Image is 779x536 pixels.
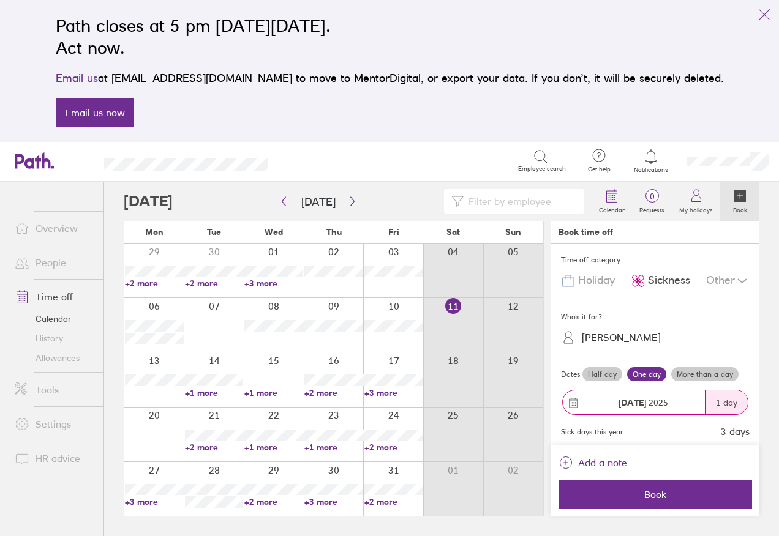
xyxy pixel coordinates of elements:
[185,442,244,453] a: +2 more
[619,397,646,408] strong: [DATE]
[244,387,303,398] a: +1 more
[5,348,103,368] a: Allowances
[631,166,671,174] span: Notifications
[582,367,622,382] label: Half day
[388,227,399,237] span: Fri
[304,442,363,453] a: +1 more
[632,192,672,201] span: 0
[726,203,755,214] label: Book
[56,98,134,127] a: Email us now
[265,227,283,237] span: Wed
[706,269,750,292] div: Other
[304,387,363,398] a: +2 more
[364,387,423,398] a: +3 more
[561,251,750,269] div: Time off category
[56,70,724,87] p: at [EMAIL_ADDRESS][DOMAIN_NAME] to move to MentorDigital, or export your data. If you don’t, it w...
[561,428,623,436] div: Sick days this year
[364,496,423,507] a: +2 more
[672,203,720,214] label: My holidays
[578,453,627,472] span: Add a note
[301,155,332,166] div: Search
[185,387,244,398] a: +1 more
[632,203,672,214] label: Requests
[567,489,743,500] span: Book
[518,165,566,173] span: Employee search
[5,250,103,275] a: People
[207,227,221,237] span: Tue
[446,227,460,237] span: Sat
[619,398,668,408] span: 2025
[364,442,423,453] a: +2 more
[705,390,748,414] div: 1 day
[326,227,342,237] span: Thu
[244,442,303,453] a: +1 more
[125,496,184,507] a: +3 more
[244,496,303,507] a: +2 more
[185,278,244,289] a: +2 more
[559,480,752,509] button: Book
[5,329,103,348] a: History
[5,412,103,436] a: Settings
[5,378,103,402] a: Tools
[720,182,759,221] a: Book
[559,227,613,237] div: Book time off
[559,453,627,472] button: Add a note
[5,309,103,329] a: Calendar
[627,367,666,382] label: One day
[5,446,103,471] a: HR advice
[561,384,750,421] button: [DATE] 20251 day
[672,182,720,221] a: My holidays
[582,332,661,343] div: [PERSON_NAME]
[5,285,103,309] a: Time off
[721,426,750,437] div: 3 days
[632,182,672,221] a: 0Requests
[56,72,98,84] a: Email us
[304,496,363,507] a: +3 more
[464,190,577,213] input: Filter by employee
[579,166,619,173] span: Get help
[671,367,739,382] label: More than a day
[145,227,164,237] span: Mon
[592,203,632,214] label: Calendar
[561,308,750,326] div: Who's it for?
[244,278,303,289] a: +3 more
[648,274,690,287] span: Sickness
[631,148,671,174] a: Notifications
[592,182,632,221] a: Calendar
[292,192,345,212] button: [DATE]
[125,278,184,289] a: +2 more
[56,15,724,59] h2: Path closes at 5 pm [DATE][DATE]. Act now.
[5,216,103,240] a: Overview
[578,274,615,287] span: Holiday
[505,227,521,237] span: Sun
[561,370,580,379] span: Dates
